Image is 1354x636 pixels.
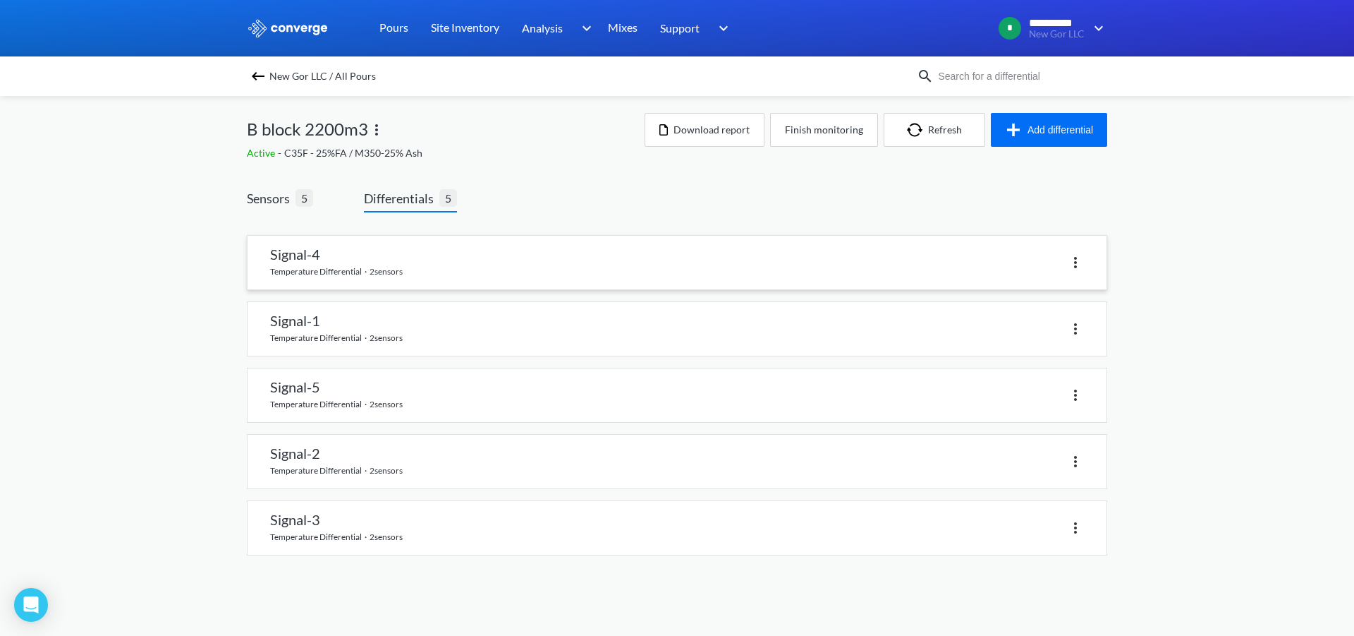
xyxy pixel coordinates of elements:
div: Open Intercom Messenger [14,588,48,622]
img: downArrow.svg [709,20,732,37]
img: more.svg [368,121,385,138]
img: icon-refresh.svg [907,123,928,137]
span: New Gor LLC [1029,29,1085,40]
img: more.svg [1067,387,1084,404]
img: downArrow.svg [1085,20,1107,37]
span: 5 [295,189,313,207]
div: C35F - 25%FA / M350-25% Ash [247,145,645,161]
span: New Gor LLC / All Pours [269,66,376,86]
span: Support [660,19,700,37]
img: more.svg [1067,320,1084,337]
button: Download report [645,113,764,147]
img: more.svg [1067,254,1084,271]
span: - [278,147,284,159]
span: Analysis [522,19,563,37]
img: icon-plus.svg [1005,121,1027,138]
img: more.svg [1067,520,1084,536]
input: Search for a differential [934,68,1104,84]
button: Add differential [991,113,1107,147]
span: B block 2200m3 [247,116,368,143]
img: downArrow.svg [573,20,595,37]
img: icon-search.svg [917,68,934,85]
span: Differentials [364,188,439,208]
img: logo_ewhite.svg [247,19,329,37]
span: 5 [439,189,457,207]
span: Sensors [247,188,295,208]
img: backspace.svg [250,68,267,85]
button: Refresh [884,113,985,147]
button: Finish monitoring [770,113,878,147]
img: icon-file.svg [659,124,668,136]
img: more.svg [1067,453,1084,470]
span: Active [247,147,278,159]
